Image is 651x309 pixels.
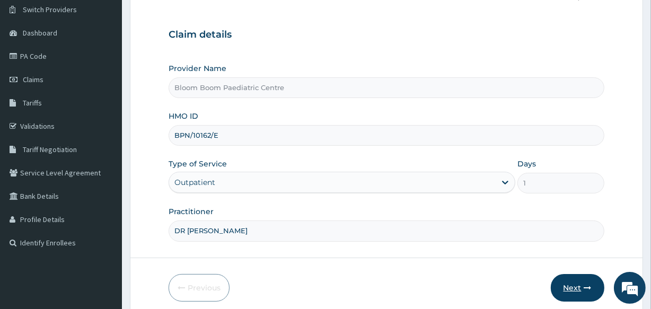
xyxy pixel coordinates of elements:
[169,206,214,217] label: Practitioner
[169,125,604,146] input: Enter HMO ID
[61,89,146,196] span: We're online!
[169,158,227,169] label: Type of Service
[169,274,230,302] button: Previous
[5,201,202,238] textarea: Type your message and hit 'Enter'
[169,220,604,241] input: Enter Name
[23,98,42,108] span: Tariffs
[23,145,77,154] span: Tariff Negotiation
[551,274,604,302] button: Next
[174,177,215,188] div: Outpatient
[517,158,536,169] label: Days
[23,5,77,14] span: Switch Providers
[169,29,604,41] h3: Claim details
[169,111,198,121] label: HMO ID
[23,28,57,38] span: Dashboard
[174,5,199,31] div: Minimize live chat window
[55,59,178,73] div: Chat with us now
[23,75,43,84] span: Claims
[20,53,43,80] img: d_794563401_company_1708531726252_794563401
[169,63,226,74] label: Provider Name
